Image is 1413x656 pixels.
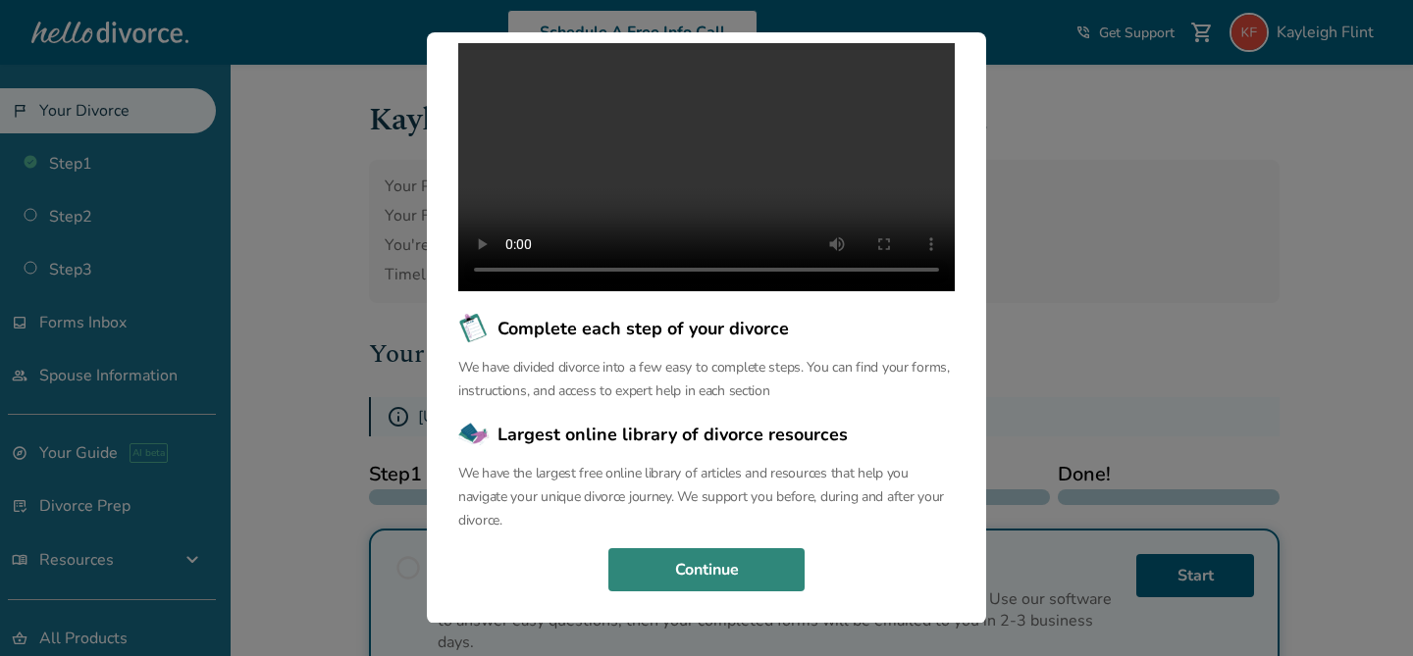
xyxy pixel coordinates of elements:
[458,356,955,403] p: We have divided divorce into a few easy to complete steps. You can find your forms, instructions,...
[458,462,955,532] p: We have the largest free online library of articles and resources that help you navigate your uni...
[1315,562,1413,656] iframe: Chat Widget
[458,419,490,450] img: Largest online library of divorce resources
[608,548,805,591] button: Continue
[458,313,490,344] img: Complete each step of your divorce
[497,316,789,341] span: Complete each step of your divorce
[497,422,848,447] span: Largest online library of divorce resources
